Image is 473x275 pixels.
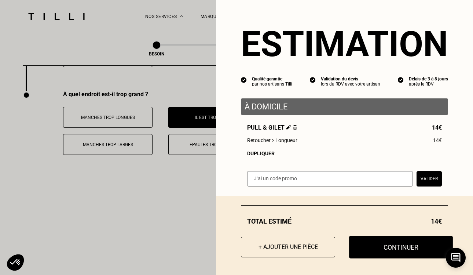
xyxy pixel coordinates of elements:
div: Dupliquer [247,151,442,156]
img: Éditer [286,125,291,130]
div: après le RDV [409,82,448,87]
div: lors du RDV avec votre artisan [321,82,380,87]
div: par nos artisans Tilli [252,82,292,87]
img: icon list info [398,76,404,83]
div: Validation du devis [321,76,380,82]
input: J‘ai un code promo [247,171,413,187]
img: icon list info [241,76,247,83]
button: Valider [417,171,442,187]
span: 14€ [431,217,442,225]
p: À domicile [245,102,444,111]
section: Estimation [241,23,448,65]
button: + Ajouter une pièce [241,237,335,257]
span: Pull & gilet [247,124,297,131]
span: 14€ [433,137,442,143]
div: Délais de 3 à 5 jours [409,76,448,82]
span: Retoucher > Longueur [247,137,297,143]
img: Supprimer [293,125,297,130]
button: Continuer [349,236,453,258]
div: Qualité garantie [252,76,292,82]
div: Total estimé [241,217,448,225]
span: 14€ [432,124,442,131]
img: icon list info [310,76,316,83]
